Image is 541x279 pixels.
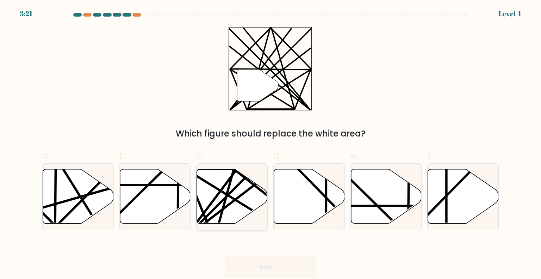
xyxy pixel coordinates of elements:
span: c. [196,149,204,163]
div: Level 4 [498,8,521,19]
div: Which figure should replace the white area? [46,127,495,140]
span: a. [42,149,51,163]
g: " [237,69,279,101]
div: 3:21 [20,8,32,19]
span: f. [427,149,432,163]
span: b. [119,149,128,163]
span: d. [273,149,282,163]
span: e. [350,149,358,163]
button: Next [225,256,316,278]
